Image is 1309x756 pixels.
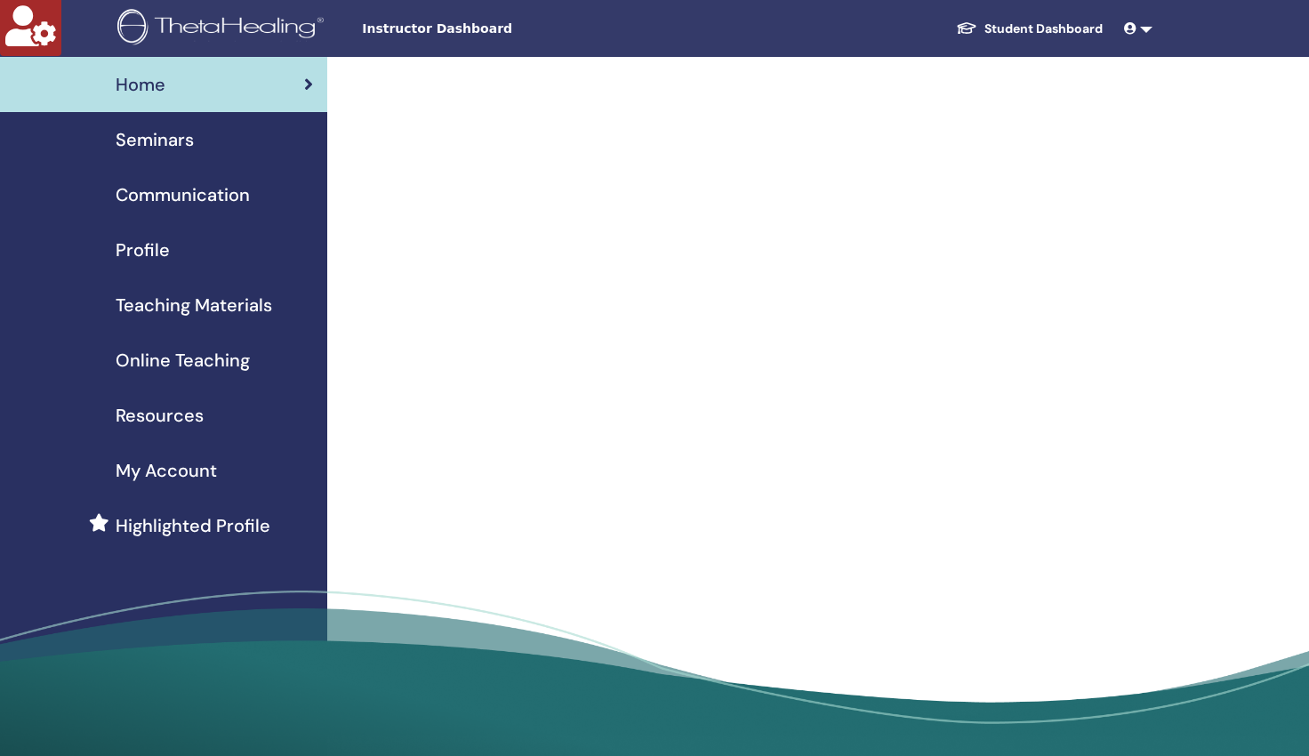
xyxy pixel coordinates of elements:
[362,20,629,38] span: Instructor Dashboard
[116,347,250,374] span: Online Teaching
[117,9,330,49] img: logo.png
[116,71,165,98] span: Home
[942,12,1117,45] a: Student Dashboard
[116,126,194,153] span: Seminars
[116,237,170,263] span: Profile
[116,457,217,484] span: My Account
[116,181,250,208] span: Communication
[116,402,204,429] span: Resources
[956,20,977,36] img: graduation-cap-white.svg
[116,292,272,318] span: Teaching Materials
[116,512,270,539] span: Highlighted Profile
